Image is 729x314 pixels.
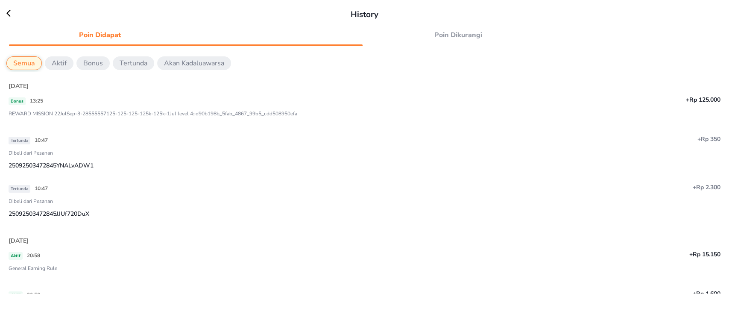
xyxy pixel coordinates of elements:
[9,264,720,276] p: General Earning Rule
[424,135,720,144] p: +Rp 350
[9,197,720,209] p: Dibeli dari Pesanan
[372,29,545,41] span: Poin Dikurangi
[351,9,378,21] p: History
[27,252,40,259] span: 20:58
[13,58,35,68] p: Semua
[113,56,154,70] button: Tertunda
[76,56,110,70] button: Bonus
[9,82,29,90] span: [DATE]
[120,58,147,68] p: Tertunda
[9,110,720,122] p: REWARD MISSION 22JulSep-3-28555557125-125-125-125k-125k-1Jul level 4::d90b198b_5fab_4867_99b5_cdd...
[30,97,43,104] span: 13:25
[9,252,23,260] span: Aktif
[424,183,720,192] p: +Rp 2.300
[35,185,48,192] span: 10:47
[9,209,720,218] p: 25092503472845JJUf720DuX
[9,28,362,43] a: Poin Didapat
[367,28,720,43] a: Poin Dikurangi
[424,250,720,259] p: +Rp 15.150
[35,137,48,144] span: 10:47
[6,25,723,43] div: loyalty history tabs
[14,29,186,41] span: Poin Didapat
[424,289,720,298] p: +Rp 1.600
[9,97,26,105] span: Bonus
[52,58,67,68] p: Aktif
[9,149,720,161] p: Dibeli dari Pesanan
[6,56,42,70] button: Semua
[9,161,720,170] p: 25092503472845YNALvADW1
[9,237,29,245] span: [DATE]
[9,291,23,299] span: Aktif
[45,56,73,70] button: Aktif
[9,137,30,144] span: Tertunda
[157,56,231,70] button: Akan Kadaluawarsa
[9,185,30,193] span: Tertunda
[424,95,720,104] p: +Rp 125.000
[83,58,103,68] p: Bonus
[164,58,224,68] p: Akan Kadaluawarsa
[27,291,40,298] span: 20:58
